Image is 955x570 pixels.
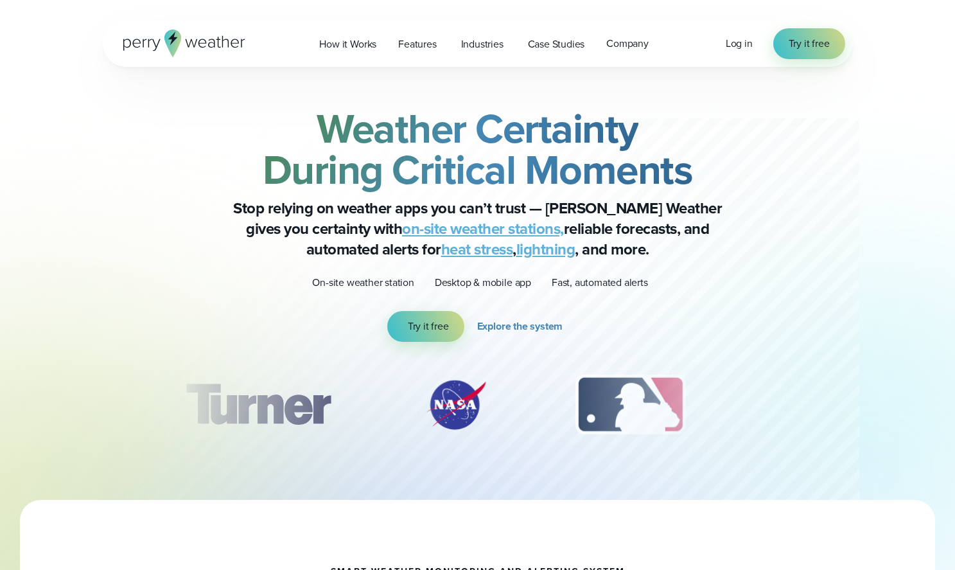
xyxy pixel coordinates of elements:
[517,31,596,57] a: Case Studies
[402,217,564,240] a: on-site weather stations,
[408,319,449,334] span: Try it free
[312,275,414,290] p: On-site weather station
[477,319,563,334] span: Explore the system
[263,98,693,200] strong: Weather Certainty During Critical Moments
[461,37,504,52] span: Industries
[516,238,575,261] a: lightning
[221,198,735,260] p: Stop relying on weather apps you can’t trust — [PERSON_NAME] Weather gives you certainty with rel...
[760,373,863,437] div: 4 of 12
[166,373,349,437] img: Turner-Construction_1.svg
[166,373,349,437] div: 1 of 12
[563,373,698,437] img: MLB.svg
[528,37,585,52] span: Case Studies
[319,37,376,52] span: How it Works
[411,373,501,437] div: 2 of 12
[773,28,845,59] a: Try it free
[760,373,863,437] img: PGA.svg
[606,36,649,51] span: Company
[552,275,648,290] p: Fast, automated alerts
[726,36,753,51] a: Log in
[441,238,513,261] a: heat stress
[563,373,698,437] div: 3 of 12
[411,373,501,437] img: NASA.svg
[167,373,789,443] div: slideshow
[435,275,531,290] p: Desktop & mobile app
[387,311,464,342] a: Try it free
[398,37,436,52] span: Features
[308,31,387,57] a: How it Works
[477,311,568,342] a: Explore the system
[789,36,830,51] span: Try it free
